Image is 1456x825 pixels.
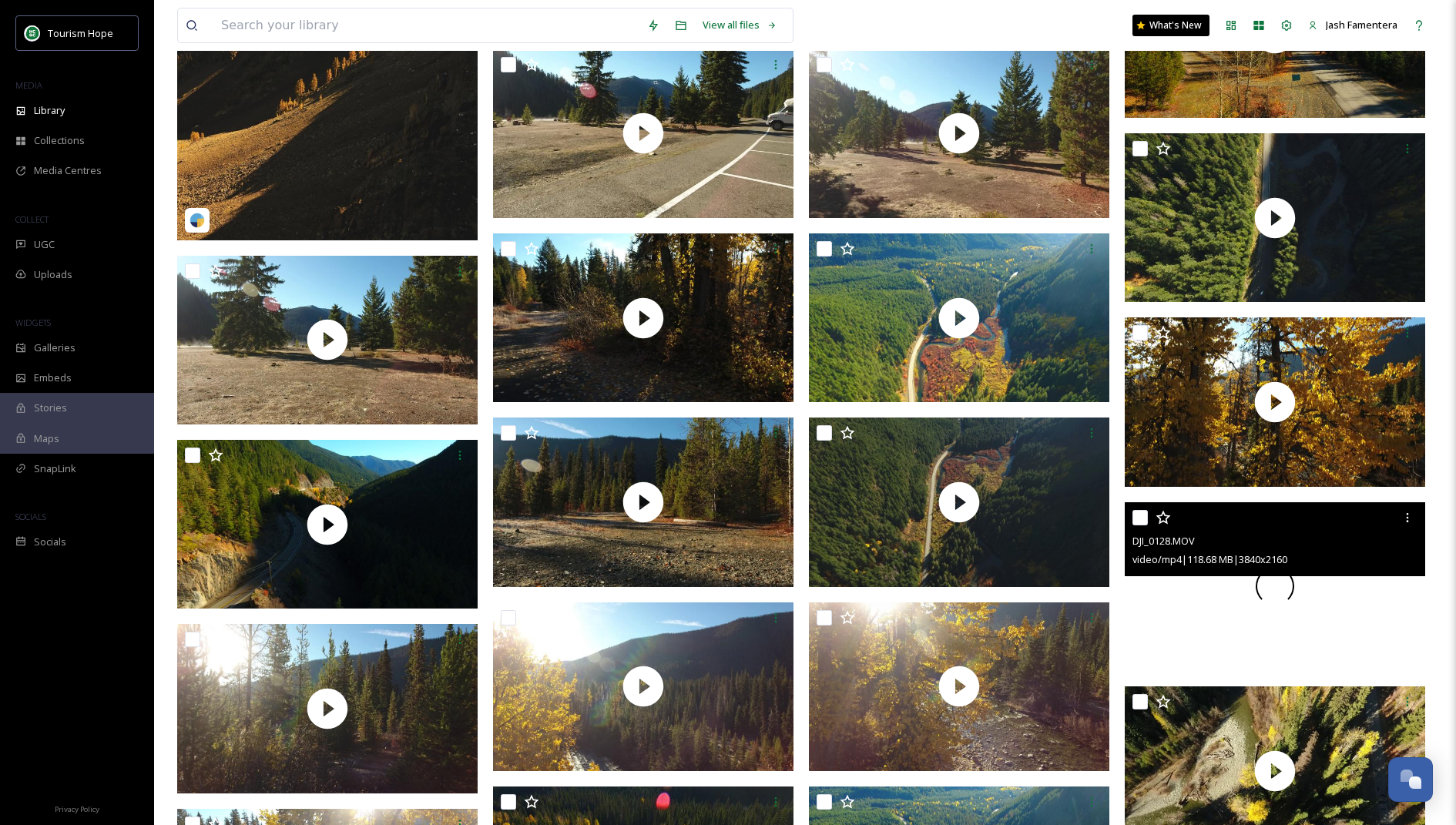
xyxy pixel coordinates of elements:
[809,418,1109,586] img: thumbnail
[15,511,46,522] span: SOCIALS
[1132,15,1209,36] a: What's New
[34,133,85,148] span: Collections
[15,213,49,225] span: COLLECT
[34,461,76,476] span: SnapLink
[1132,534,1195,548] span: DJI_0128.MOV
[1326,18,1397,32] span: Jash Famentera
[177,440,478,609] img: thumbnail
[809,49,1109,218] img: thumbnail
[809,233,1109,402] img: thumbnail
[48,26,113,40] span: Tourism Hope
[1125,133,1425,302] img: thumbnail
[34,401,67,415] span: Stories
[34,163,102,178] span: Media Centres
[55,799,99,817] a: Privacy Policy
[55,804,99,814] span: Privacy Policy
[493,418,793,586] img: thumbnail
[34,237,55,252] span: UGC
[177,256,478,424] img: thumbnail
[34,371,72,385] span: Embeds
[695,10,785,40] a: View all files
[177,624,478,793] img: thumbnail
[34,535,66,549] span: Socials
[34,431,59,446] span: Maps
[34,103,65,118] span: Library
[1125,317,1425,486] img: thumbnail
[213,8,639,42] input: Search your library
[15,79,42,91] span: MEDIA
[34,267,72,282] span: Uploads
[15,317,51,328] span: WIDGETS
[1300,10,1405,40] a: Jash Famentera
[493,49,793,218] img: thumbnail
[25,25,40,41] img: logo.png
[809,602,1109,771] img: thumbnail
[1388,757,1433,802] button: Open Chat
[34,340,75,355] span: Galleries
[190,213,205,228] img: snapsea-logo.png
[493,602,793,771] img: thumbnail
[1132,552,1287,566] span: video/mp4 | 118.68 MB | 3840 x 2160
[493,233,793,402] img: thumbnail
